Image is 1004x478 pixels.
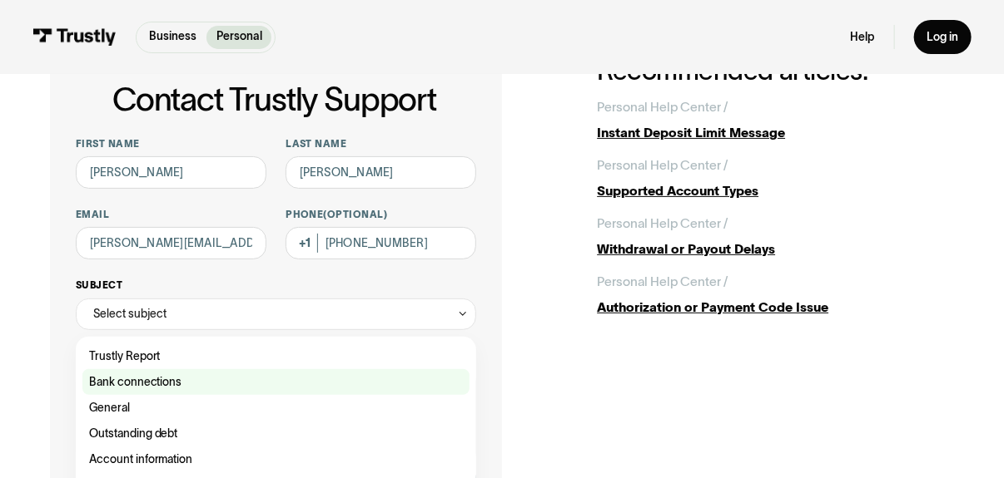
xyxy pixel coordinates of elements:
input: Alex [76,156,266,189]
label: Email [76,208,266,221]
div: Authorization or Payment Code Issue [597,298,954,317]
a: Business [140,26,206,49]
a: Personal Help Center /Supported Account Types [597,155,954,200]
label: Phone [286,208,476,221]
input: Howard [286,156,476,189]
a: Log in [914,20,972,54]
h1: Contact Trustly Support [72,82,476,118]
label: Subject [76,278,476,292]
span: Outstanding debt [89,424,178,443]
div: Instant Deposit Limit Message [597,123,954,142]
div: Personal Help Center / [597,97,728,116]
div: Personal Help Center / [597,214,728,233]
a: Help [851,30,875,45]
span: General [89,398,130,417]
p: Personal [216,28,262,45]
a: Personal Help Center /Withdrawal or Payout Delays [597,214,954,259]
a: Personal Help Center /Authorization or Payment Code Issue [597,272,954,317]
a: Personal Help Center /Instant Deposit Limit Message [597,97,954,142]
label: Last name [286,137,476,150]
input: (555) 555-5555 [286,227,476,259]
div: Supported Account Types [597,181,954,200]
p: Business [149,28,196,45]
span: (Optional) [323,209,387,219]
span: Account information [89,450,193,469]
span: Bank connections [89,372,182,392]
input: alex@mail.com [76,227,266,259]
a: Personal [206,26,271,49]
div: Select subject [76,298,476,331]
div: Select subject [93,304,167,323]
img: Trustly Logo [32,28,117,46]
div: Personal Help Center / [597,272,728,291]
div: Log in [927,30,959,45]
span: Trustly Report [89,347,161,366]
div: Personal Help Center / [597,155,728,175]
label: First name [76,137,266,150]
div: Withdrawal or Payout Delays [597,239,954,259]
